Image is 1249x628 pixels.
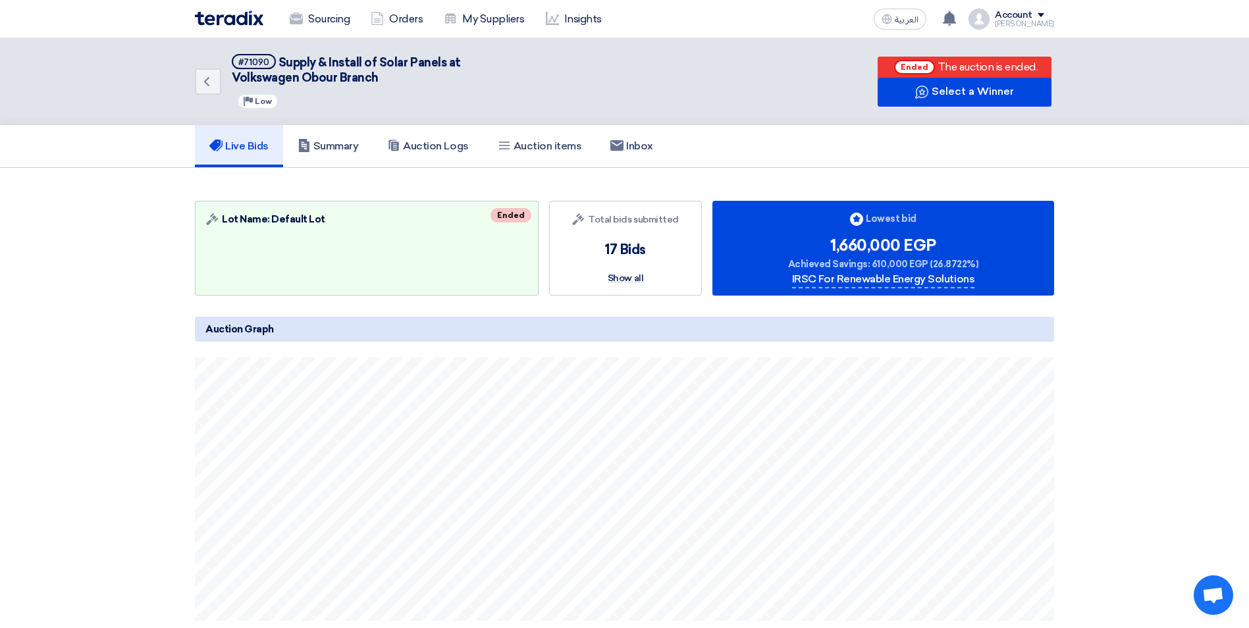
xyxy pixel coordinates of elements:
[894,60,935,74] span: Ended
[995,20,1054,28] div: [PERSON_NAME]
[195,125,283,167] a: Live Bids
[498,140,582,153] h5: Auction items
[878,78,1051,107] button: Select a Winner
[195,11,263,26] img: Teradix logo
[874,9,926,30] button: العربية
[1194,575,1233,615] a: Open chat
[232,55,461,85] span: Supply & Install of Solar Panels at Volkswagen Obour Branch
[298,140,359,153] h5: Summary
[535,5,612,34] a: Insights
[588,213,678,226] span: Total bids submitted
[387,140,468,153] h5: Auction Logs
[830,234,936,257] div: 1,660,000 EGP
[895,15,918,24] span: العربية
[483,125,597,167] a: Auction items
[283,125,373,167] a: Summary
[279,5,360,34] a: Sourcing
[596,125,668,167] a: Inbox
[866,212,916,226] span: Lowest bid
[209,140,269,153] h5: Live Bids
[605,240,646,259] div: 17 Bids
[232,54,521,86] h5: Supply & Install of Solar Panels at Volkswagen Obour Branch
[255,97,272,106] span: Low
[238,58,269,66] div: #71090
[610,140,653,153] h5: Inbox
[995,10,1032,21] div: Account
[433,5,535,34] a: My Suppliers
[938,59,1038,75] div: The auction is ended.
[373,125,483,167] a: Auction Logs
[788,257,979,271] span: Achieved Savings: 610,000 EGP (26.8722%)
[969,9,990,30] img: profile_test.png
[195,317,1054,342] h5: Auction Graph
[792,271,974,288] div: IRSC For Renewable Energy Solutions
[608,275,643,282] span: Show all
[222,212,325,227] span: Lot Name: Default Lot
[360,5,433,34] a: Orders
[491,208,531,222] div: Ended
